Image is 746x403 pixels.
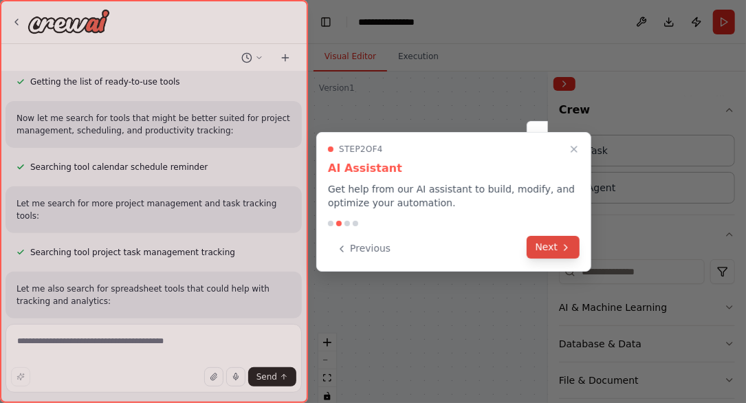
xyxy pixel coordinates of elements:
button: Next [527,236,580,259]
h3: AI Assistant [328,160,580,177]
span: Step 2 of 4 [339,144,383,155]
button: Hide left sidebar [316,12,336,32]
button: Close walkthrough [566,141,582,157]
p: Get help from our AI assistant to build, modify, and optimize your automation. [328,182,580,210]
button: Previous [328,237,399,260]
